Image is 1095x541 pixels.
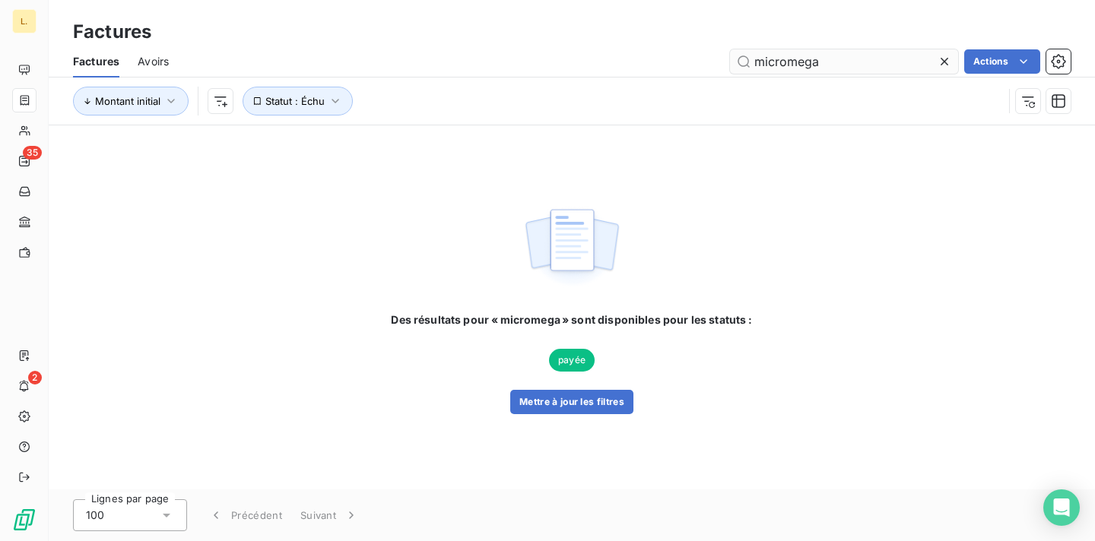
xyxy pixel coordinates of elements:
div: Open Intercom Messenger [1043,489,1080,526]
span: 35 [23,146,42,160]
span: Avoirs [138,54,169,69]
span: Des résultats pour « micromega » sont disponibles pour les statuts : [391,312,752,327]
img: empty state [523,201,620,295]
div: L. [12,9,36,33]
button: Mettre à jour les filtres [510,390,633,414]
button: Statut : Échu [243,87,353,115]
span: 2 [28,371,42,384]
span: Statut : Échu [265,95,325,107]
button: Précédent [199,499,291,531]
img: Logo LeanPay [12,508,36,532]
input: Rechercher [730,49,958,74]
span: 100 [86,508,104,523]
span: Montant initial [95,95,160,107]
button: Montant initial [73,87,189,115]
span: Factures [73,54,119,69]
button: Suivant [291,499,368,531]
span: payée [549,349,595,372]
button: Actions [964,49,1040,74]
h3: Factures [73,18,151,46]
